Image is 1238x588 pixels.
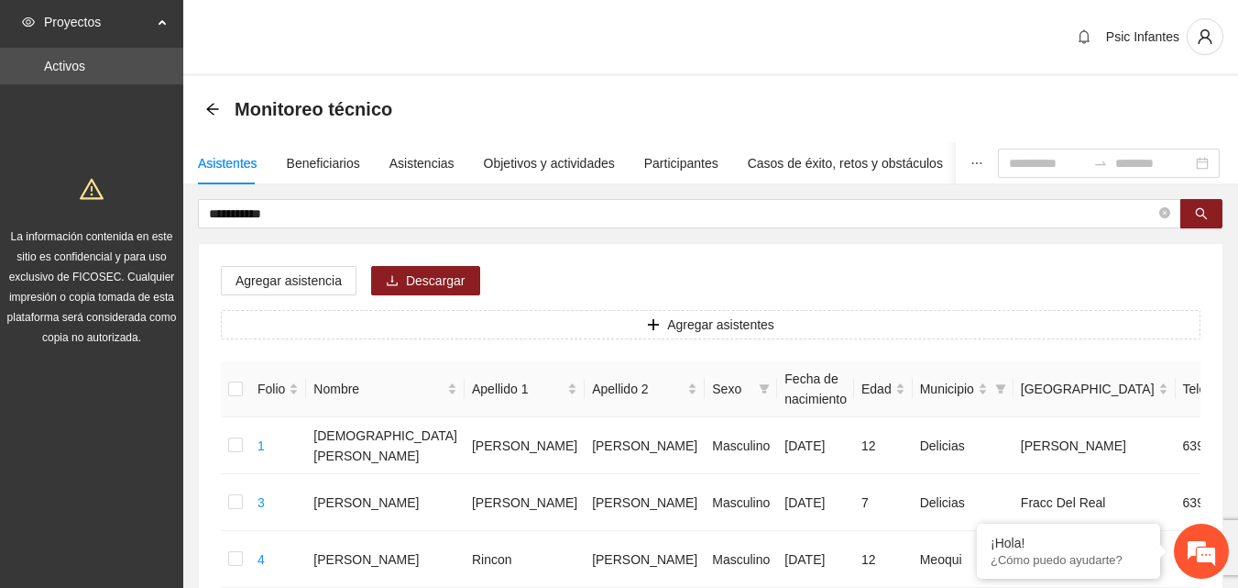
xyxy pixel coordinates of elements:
td: Meoqui [913,531,1013,588]
td: [PERSON_NAME] [585,531,705,588]
td: Masculino [705,474,777,531]
span: Agregar asistencia [236,271,342,291]
td: [PERSON_NAME] [585,417,705,474]
button: downloadDescargar [371,266,480,295]
div: Objetivos y actividades [484,153,615,173]
td: Masculino [705,417,777,474]
a: Activos [44,59,85,73]
span: Monitoreo técnico [235,94,392,124]
th: Colonia [1013,361,1176,417]
span: filter [755,375,773,403]
span: bell [1070,29,1098,44]
div: Asistencias [389,153,455,173]
button: user [1187,18,1223,55]
th: Nombre [306,361,465,417]
span: Apellido 1 [472,379,564,399]
span: Agregar asistentes [667,315,774,335]
th: Edad [854,361,913,417]
button: plusAgregar asistentes [221,310,1200,339]
button: ellipsis [956,142,998,184]
span: swap-right [1093,156,1108,171]
span: warning [80,177,104,201]
span: download [386,274,399,289]
span: to [1093,156,1108,171]
span: filter [759,383,770,394]
span: Edad [861,379,892,399]
td: [DATE] [777,531,854,588]
span: Sexo [712,379,751,399]
td: [PERSON_NAME] [465,417,585,474]
span: filter [991,375,1010,403]
div: Back [205,102,220,117]
td: Delicias [913,474,1013,531]
span: close-circle [1159,207,1170,218]
button: Agregar asistencia [221,266,356,295]
th: Apellido 2 [585,361,705,417]
th: Apellido 1 [465,361,585,417]
div: Beneficiarios [287,153,360,173]
a: 3 [257,495,265,510]
a: 1 [257,438,265,453]
div: Casos de éxito, retos y obstáculos [748,153,943,173]
span: Nombre [313,379,444,399]
button: search [1180,199,1222,228]
span: Psic Infantes [1106,29,1179,44]
td: [DEMOGRAPHIC_DATA][PERSON_NAME] [306,417,465,474]
td: [DATE] [777,417,854,474]
span: [GEOGRAPHIC_DATA] [1021,379,1155,399]
span: Descargar [406,271,466,291]
span: Folio [257,379,285,399]
div: ¡Hola! [991,536,1146,550]
a: 4 [257,552,265,567]
span: close-circle [1159,205,1170,223]
span: Proyectos [44,4,152,40]
td: [PERSON_NAME] [465,474,585,531]
td: 12 [854,417,913,474]
div: Asistentes [198,153,257,173]
button: bell [1069,22,1099,51]
td: [DATE] [777,474,854,531]
td: Fracc Del Real [1013,474,1176,531]
th: Municipio [913,361,1013,417]
th: Folio [250,361,306,417]
span: search [1195,207,1208,222]
td: Rincon [465,531,585,588]
span: eye [22,16,35,28]
td: [PERSON_NAME] [306,531,465,588]
span: Municipio [920,379,974,399]
span: user [1188,28,1222,45]
span: Apellido 2 [592,379,684,399]
td: [PERSON_NAME] [585,474,705,531]
span: ellipsis [970,157,983,170]
span: filter [995,383,1006,394]
td: [PERSON_NAME] [306,474,465,531]
div: Participantes [644,153,718,173]
th: Fecha de nacimiento [777,361,854,417]
p: ¿Cómo puedo ayudarte? [991,553,1146,567]
td: Masculino [705,531,777,588]
td: 7 [854,474,913,531]
span: arrow-left [205,102,220,116]
td: Delicias [913,417,1013,474]
td: [PERSON_NAME] [1013,417,1176,474]
span: plus [647,318,660,333]
span: La información contenida en este sitio es confidencial y para uso exclusivo de FICOSEC. Cualquier... [7,230,177,344]
td: 12 [854,531,913,588]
